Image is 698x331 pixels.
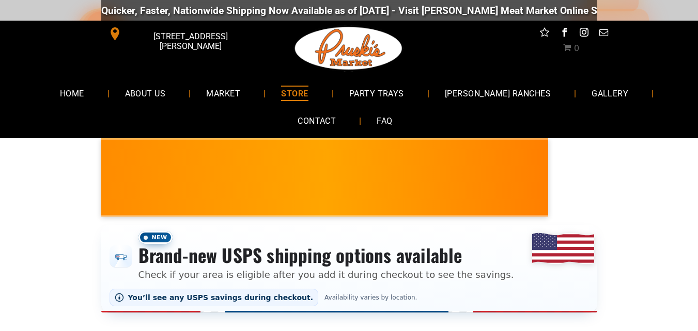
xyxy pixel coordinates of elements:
[266,79,323,107] a: STORE
[282,107,351,135] a: CONTACT
[128,293,314,302] span: You’ll see any USPS savings during checkout.
[101,26,259,42] a: [STREET_ADDRESS][PERSON_NAME]
[44,79,100,107] a: HOME
[557,26,571,42] a: facebook
[322,294,419,301] span: Availability varies by location.
[191,79,256,107] a: MARKET
[597,26,610,42] a: email
[538,26,551,42] a: Social network
[138,244,514,267] h3: Brand-new USPS shipping options available
[429,79,566,107] a: [PERSON_NAME] RANCHES
[334,79,420,107] a: PARTY TRAYS
[576,79,644,107] a: GALLERY
[123,26,257,56] span: [STREET_ADDRESS][PERSON_NAME]
[577,26,591,42] a: instagram
[574,43,579,53] span: 0
[138,231,173,244] span: New
[110,79,181,107] a: ABOUT US
[101,225,597,312] div: Shipping options announcement
[138,268,514,282] p: Check if your area is eligible after you add it during checkout to see the savings.
[361,107,408,135] a: FAQ
[293,21,405,76] img: Pruski-s+Market+HQ+Logo2-1920w.png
